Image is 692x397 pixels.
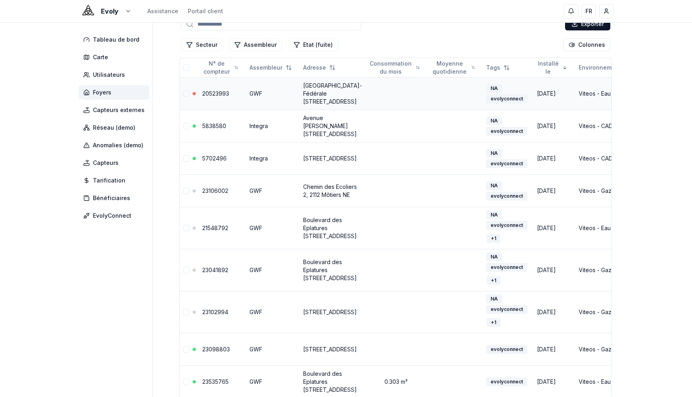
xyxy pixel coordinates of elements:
[481,61,515,74] button: Not sorted. Click to sort ascending.
[575,249,638,291] td: Viteos - Gaz
[183,309,189,315] button: Sélectionner la ligne
[486,305,527,314] div: evolyconnect
[579,64,621,72] span: Environnement
[249,64,282,72] span: Assembleur
[532,61,572,74] button: Sorted descending. Click to sort ascending.
[486,231,501,246] button: +1
[202,60,231,76] span: N° de compteur
[188,7,223,15] a: Portail client
[202,155,227,162] a: 5702496
[183,225,189,231] button: Sélectionner la ligne
[246,249,300,291] td: GWF
[486,159,527,168] div: evolyconnect
[93,88,111,96] span: Foyers
[486,64,500,72] span: Tags
[93,124,135,132] span: Réseau (demo)
[183,155,189,162] button: Sélectionner la ligne
[537,60,559,76] span: Installé le
[183,346,189,353] button: Sélectionner la ligne
[486,377,527,386] div: evolyconnect
[486,211,502,219] div: NA
[575,291,638,333] td: Viteos - Gaz
[93,212,131,220] span: EvolyConnect
[246,142,300,174] td: Integra
[78,156,153,170] a: Capteurs
[246,110,300,142] td: Integra
[585,7,592,15] span: FR
[368,378,425,386] div: 0.303 m³
[486,84,502,93] div: NA
[575,110,638,142] td: Viteos - CAD
[303,64,326,72] span: Adresse
[298,61,340,74] button: Not sorted. Click to sort ascending.
[229,38,282,51] button: Filtrer les lignes
[534,249,575,291] td: [DATE]
[575,333,638,365] td: Viteos - Gaz
[93,141,143,149] span: Anomalies (demo)
[534,77,575,110] td: [DATE]
[183,64,189,71] button: Tout sélectionner
[78,85,153,100] a: Foyers
[303,370,357,393] a: Boulevard des Eplatures [STREET_ADDRESS]
[574,61,635,74] button: Not sorted. Click to sort ascending.
[78,103,153,117] a: Capteurs externes
[78,173,153,188] a: Tarification
[288,38,338,51] button: Filtrer les lignes
[93,71,125,79] span: Utilisateurs
[183,188,189,194] button: Sélectionner la ligne
[197,61,243,74] button: Not sorted. Click to sort ascending.
[487,318,501,327] div: + 1
[534,207,575,249] td: [DATE]
[78,6,131,16] button: Evoly
[534,110,575,142] td: [DATE]
[575,174,638,207] td: Viteos - Gaz
[202,122,226,129] a: 5838580
[486,253,502,261] div: NA
[581,4,596,18] button: FR
[303,309,357,315] a: [STREET_ADDRESS]
[534,291,575,333] td: [DATE]
[486,192,527,201] div: evolyconnect
[202,267,228,273] a: 23041892
[486,315,501,330] button: +1
[486,94,527,103] div: evolyconnect
[303,155,357,162] a: [STREET_ADDRESS]
[202,346,230,353] a: 23098803
[486,116,502,125] div: NA
[93,194,130,202] span: Bénéficiaires
[246,77,300,110] td: GWF
[78,191,153,205] a: Bénéficiaires
[202,90,229,97] a: 20523993
[183,90,189,97] button: Sélectionner la ligne
[78,138,153,152] a: Anomalies (demo)
[246,333,300,365] td: GWF
[202,378,229,385] a: 23535765
[202,309,228,315] a: 23102994
[534,142,575,174] td: [DATE]
[575,77,638,110] td: Viteos - Eau
[78,32,153,47] a: Tableau de bord
[486,295,502,303] div: NA
[147,7,178,15] a: Assistance
[486,181,502,190] div: NA
[93,53,108,61] span: Carte
[534,333,575,365] td: [DATE]
[78,209,153,223] a: EvolyConnect
[183,379,189,385] button: Sélectionner la ligne
[183,123,189,129] button: Sélectionner la ligne
[245,61,297,74] button: Not sorted. Click to sort ascending.
[183,267,189,273] button: Sélectionner la ligne
[486,149,502,158] div: NA
[303,114,357,137] a: Avenue [PERSON_NAME] [STREET_ADDRESS]
[78,120,153,135] a: Réseau (demo)
[565,18,610,30] button: Exporter
[303,217,357,239] a: Boulevard des Eplatures [STREET_ADDRESS]
[487,234,501,243] div: + 1
[93,176,125,184] span: Tarification
[246,174,300,207] td: GWF
[246,291,300,333] td: GWF
[486,127,527,136] div: evolyconnect
[303,183,357,198] a: Chemin des Ecoliers 2, 2112 Môtiers NE
[78,68,153,82] a: Utilisateurs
